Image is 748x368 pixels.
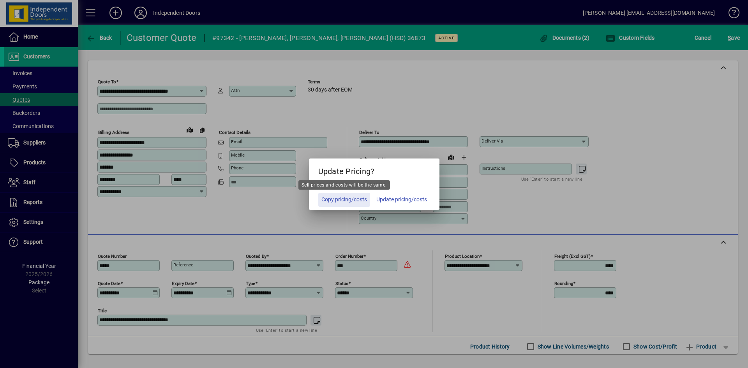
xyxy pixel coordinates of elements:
[318,193,370,207] button: Copy pricing/costs
[376,195,427,204] span: Update pricing/costs
[321,195,367,204] span: Copy pricing/costs
[298,180,390,190] div: Sell prices and costs will be the same.
[309,158,439,181] h5: Update Pricing?
[373,193,430,207] button: Update pricing/costs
